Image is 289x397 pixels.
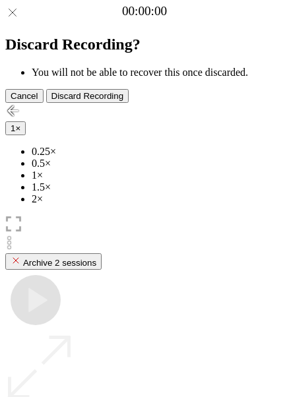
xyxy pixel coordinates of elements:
a: 00:00:00 [122,4,167,18]
button: Cancel [5,89,44,103]
h2: Discard Recording? [5,36,284,53]
li: 0.25× [32,146,284,158]
button: 1× [5,121,26,135]
div: Archive 2 sessions [11,255,96,268]
li: 0.5× [32,158,284,169]
li: You will not be able to recover this once discarded. [32,67,284,78]
li: 2× [32,193,284,205]
li: 1× [32,169,284,181]
li: 1.5× [32,181,284,193]
button: Discard Recording [46,89,129,103]
span: 1 [11,123,15,133]
button: Archive 2 sessions [5,253,102,270]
